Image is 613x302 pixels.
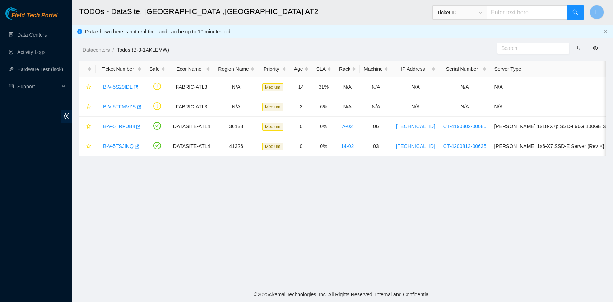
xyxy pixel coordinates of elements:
[169,77,214,97] td: FABRIC-ATL3
[392,77,439,97] td: N/A
[572,9,578,16] span: search
[17,66,63,72] a: Hardware Test (isok)
[112,47,114,53] span: /
[17,32,47,38] a: Data Centers
[603,29,608,34] button: close
[262,143,283,150] span: Medium
[9,84,14,89] span: read
[5,7,36,20] img: Akamai Technologies
[290,77,312,97] td: 14
[83,81,92,93] button: star
[262,123,283,131] span: Medium
[575,45,580,51] a: download
[312,117,335,136] td: 0%
[342,124,353,129] a: A-02
[153,102,161,110] span: exclamation-circle
[360,117,392,136] td: 06
[17,79,60,94] span: Support
[396,143,435,149] a: [TECHNICAL_ID]
[169,136,214,156] td: DATASITE-ATL4
[83,140,92,152] button: star
[312,136,335,156] td: 0%
[153,83,161,90] span: exclamation-circle
[439,97,491,117] td: N/A
[86,84,91,90] span: star
[443,143,487,149] a: CT-4200813-00635
[153,142,161,149] span: check-circle
[593,46,598,51] span: eye
[214,97,258,117] td: N/A
[5,13,57,22] a: Akamai TechnologiesField Tech Portal
[290,97,312,117] td: 3
[335,77,360,97] td: N/A
[590,5,604,19] button: L
[335,97,360,117] td: N/A
[103,104,136,110] a: B-V-5TFMVZS
[11,12,57,19] span: Field Tech Portal
[262,103,283,111] span: Medium
[214,136,258,156] td: 41326
[83,47,110,53] a: Datacenters
[595,8,599,17] span: L
[290,136,312,156] td: 0
[214,77,258,97] td: N/A
[103,143,134,149] a: B-V-5TSJINQ
[567,5,584,20] button: search
[437,7,482,18] span: Ticket ID
[396,124,435,129] a: [TECHNICAL_ID]
[501,44,559,52] input: Search
[86,144,91,149] span: star
[360,77,392,97] td: N/A
[439,77,491,97] td: N/A
[86,104,91,110] span: star
[290,117,312,136] td: 0
[103,124,135,129] a: B-V-5TRFUB4
[312,77,335,97] td: 31%
[262,83,283,91] span: Medium
[392,97,439,117] td: N/A
[570,42,586,54] button: download
[83,121,92,132] button: star
[443,124,487,129] a: CT-4190802-00080
[103,84,133,90] a: B-V-5S29IDL
[86,124,91,130] span: star
[169,117,214,136] td: DATASITE-ATL4
[487,5,567,20] input: Enter text here...
[117,47,169,53] a: Todos (B-3-1AKLEMW)
[61,110,72,123] span: double-left
[72,287,613,302] footer: © 2025 Akamai Technologies, Inc. All Rights Reserved. Internal and Confidential.
[360,97,392,117] td: N/A
[153,122,161,130] span: check-circle
[169,97,214,117] td: FABRIC-ATL3
[360,136,392,156] td: 03
[312,97,335,117] td: 6%
[17,49,46,55] a: Activity Logs
[83,101,92,112] button: star
[214,117,258,136] td: 36138
[341,143,354,149] a: 14-02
